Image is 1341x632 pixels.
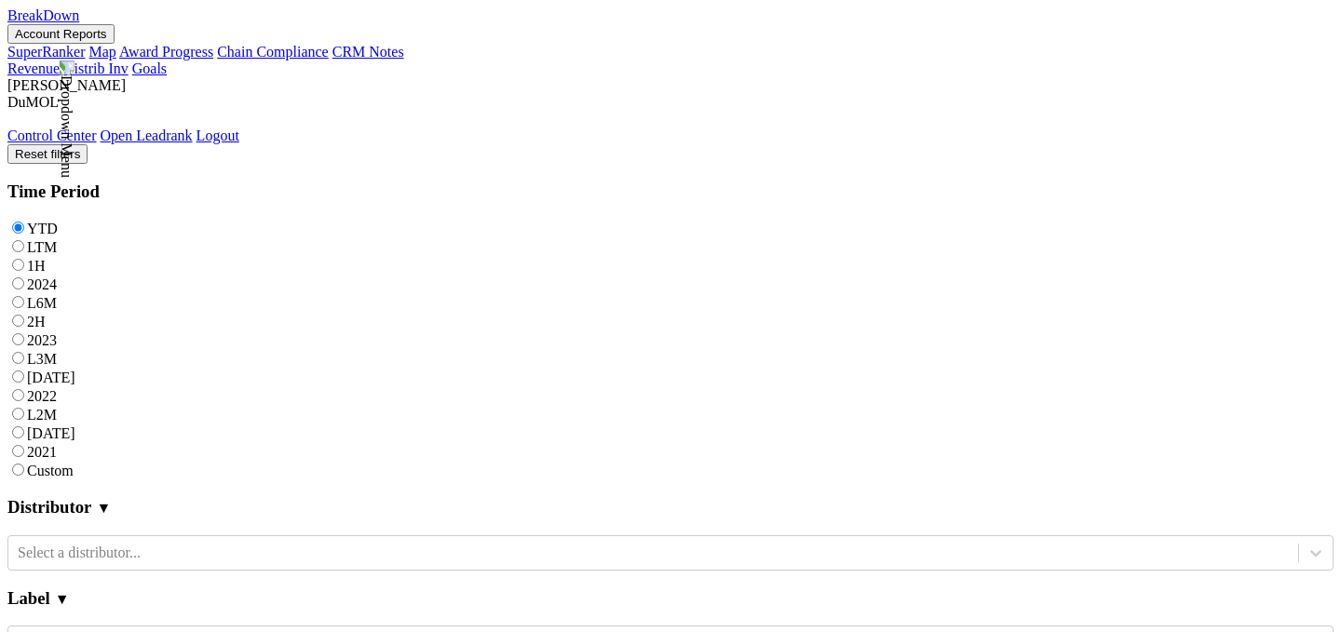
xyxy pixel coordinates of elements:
[27,276,57,292] label: 2024
[27,239,57,255] label: LTM
[7,44,86,60] a: SuperRanker
[27,370,75,385] label: [DATE]
[63,61,129,76] a: Distrib Inv
[27,221,58,236] label: YTD
[27,444,57,460] label: 2021
[7,144,88,164] button: Reset filters
[7,497,91,518] h3: Distributor
[119,44,213,60] a: Award Progress
[7,61,60,76] a: Revenue
[7,588,50,609] h3: Label
[27,425,75,441] label: [DATE]
[7,94,59,110] span: DuMOL
[7,77,1334,94] div: [PERSON_NAME]
[332,44,404,60] a: CRM Notes
[96,500,111,517] span: ▼
[55,591,70,608] span: ▼
[7,44,1334,61] div: Account Reports
[7,128,97,143] a: Control Center
[101,128,193,143] a: Open Leadrank
[7,24,115,44] button: Account Reports
[217,44,329,60] a: Chain Compliance
[7,182,1334,202] h3: Time Period
[27,407,57,423] label: L2M
[132,61,167,76] a: Goals
[89,44,116,60] a: Map
[196,128,239,143] a: Logout
[27,463,74,478] label: Custom
[27,295,57,311] label: L6M
[7,128,1334,144] div: Dropdown Menu
[7,7,79,23] a: BreakDown
[27,332,57,348] label: 2023
[27,351,57,367] label: L3M
[27,388,57,404] label: 2022
[27,314,46,329] label: 2H
[58,61,74,178] img: Dropdown Menu
[27,258,46,274] label: 1H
